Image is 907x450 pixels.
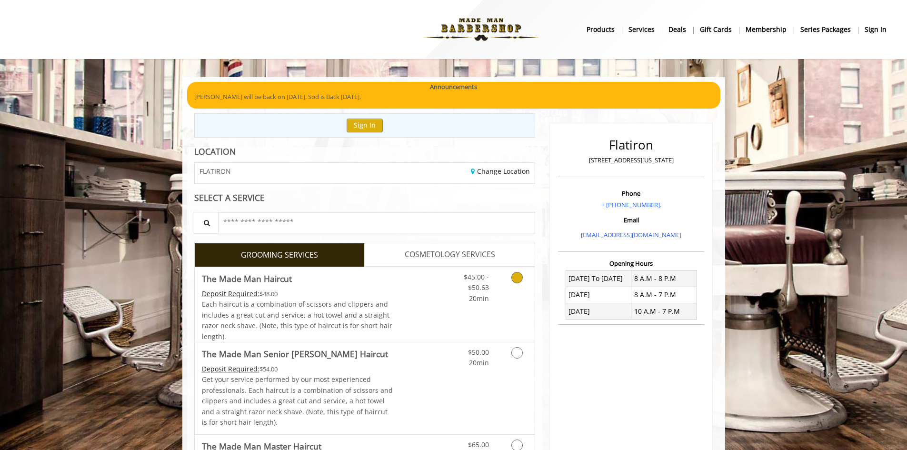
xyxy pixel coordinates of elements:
[202,289,393,299] div: $48.00
[194,146,236,157] b: LOCATION
[194,92,713,102] p: [PERSON_NAME] will be back on [DATE]. Sod is Back [DATE].
[202,364,259,373] span: This service needs some Advance to be paid before we block your appointment
[202,289,259,298] span: This service needs some Advance to be paid before we block your appointment
[566,270,631,287] td: [DATE] To [DATE]
[800,24,851,35] b: Series packages
[746,24,787,35] b: Membership
[662,22,693,36] a: DealsDeals
[566,287,631,303] td: [DATE]
[202,300,392,340] span: Each haircut is a combination of scissors and clippers and includes a great cut and service, a ho...
[700,24,732,35] b: gift cards
[202,364,393,374] div: $54.00
[566,303,631,320] td: [DATE]
[668,24,686,35] b: Deals
[430,82,477,92] b: Announcements
[794,22,858,36] a: Series packagesSeries packages
[241,249,318,261] span: GROOMING SERVICES
[194,193,536,202] div: SELECT A SERVICE
[405,249,495,261] span: COSMETOLOGY SERVICES
[469,294,489,303] span: 20min
[631,287,697,303] td: 8 A.M - 7 P.M
[416,3,547,56] img: Made Man Barbershop logo
[471,167,530,176] a: Change Location
[631,303,697,320] td: 10 A.M - 7 P.M
[464,272,489,292] span: $45.00 - $50.63
[560,138,702,152] h2: Flatiron
[628,24,655,35] b: Services
[199,168,231,175] span: FLATIRON
[587,24,615,35] b: products
[631,270,697,287] td: 8 A.M - 8 P.M
[468,348,489,357] span: $50.00
[560,155,702,165] p: [STREET_ADDRESS][US_STATE]
[560,217,702,223] h3: Email
[194,212,219,233] button: Service Search
[601,200,661,209] a: + [PHONE_NUMBER].
[580,22,622,36] a: Productsproducts
[581,230,681,239] a: [EMAIL_ADDRESS][DOMAIN_NAME]
[469,358,489,367] span: 20min
[858,22,893,36] a: sign insign in
[865,24,887,35] b: sign in
[739,22,794,36] a: MembershipMembership
[693,22,739,36] a: Gift cardsgift cards
[560,190,702,197] h3: Phone
[202,272,292,285] b: The Made Man Haircut
[622,22,662,36] a: ServicesServices
[202,347,388,360] b: The Made Man Senior [PERSON_NAME] Haircut
[558,260,704,267] h3: Opening Hours
[202,374,393,428] p: Get your service performed by our most experienced professionals. Each haircut is a combination o...
[468,440,489,449] span: $65.00
[347,119,383,132] button: Sign In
